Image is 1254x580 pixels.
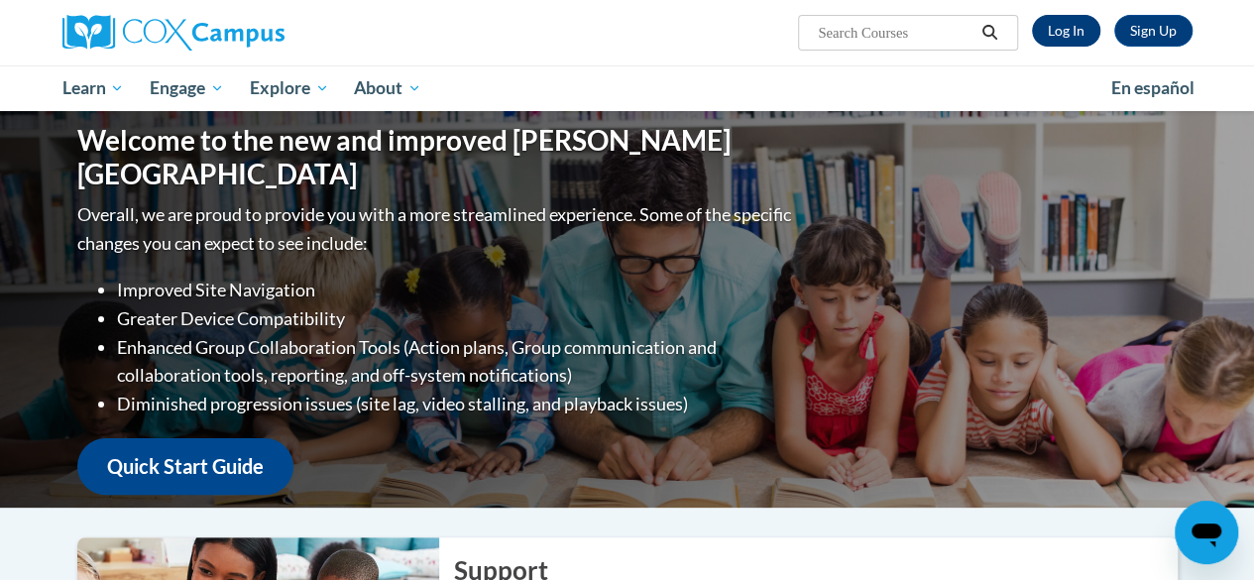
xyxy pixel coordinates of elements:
span: Learn [61,76,124,100]
p: Overall, we are proud to provide you with a more streamlined experience. Some of the specific cha... [77,200,796,258]
a: Engage [137,65,237,111]
a: Explore [237,65,342,111]
span: About [354,76,421,100]
div: Main menu [48,65,1207,111]
a: En español [1098,67,1207,109]
a: Cox Campus [62,15,419,51]
a: Learn [50,65,138,111]
a: Quick Start Guide [77,438,293,495]
li: Improved Site Navigation [117,276,796,304]
span: Engage [150,76,224,100]
img: Cox Campus [62,15,285,51]
a: Register [1114,15,1193,47]
span: Explore [250,76,329,100]
h1: Welcome to the new and improved [PERSON_NAME][GEOGRAPHIC_DATA] [77,124,796,190]
li: Diminished progression issues (site lag, video stalling, and playback issues) [117,390,796,418]
a: About [341,65,434,111]
li: Greater Device Compatibility [117,304,796,333]
input: Search Courses [816,21,974,45]
li: Enhanced Group Collaboration Tools (Action plans, Group communication and collaboration tools, re... [117,333,796,391]
a: Log In [1032,15,1100,47]
iframe: Button to launch messaging window [1175,501,1238,564]
span: En español [1111,77,1195,98]
button: Search [974,21,1004,45]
